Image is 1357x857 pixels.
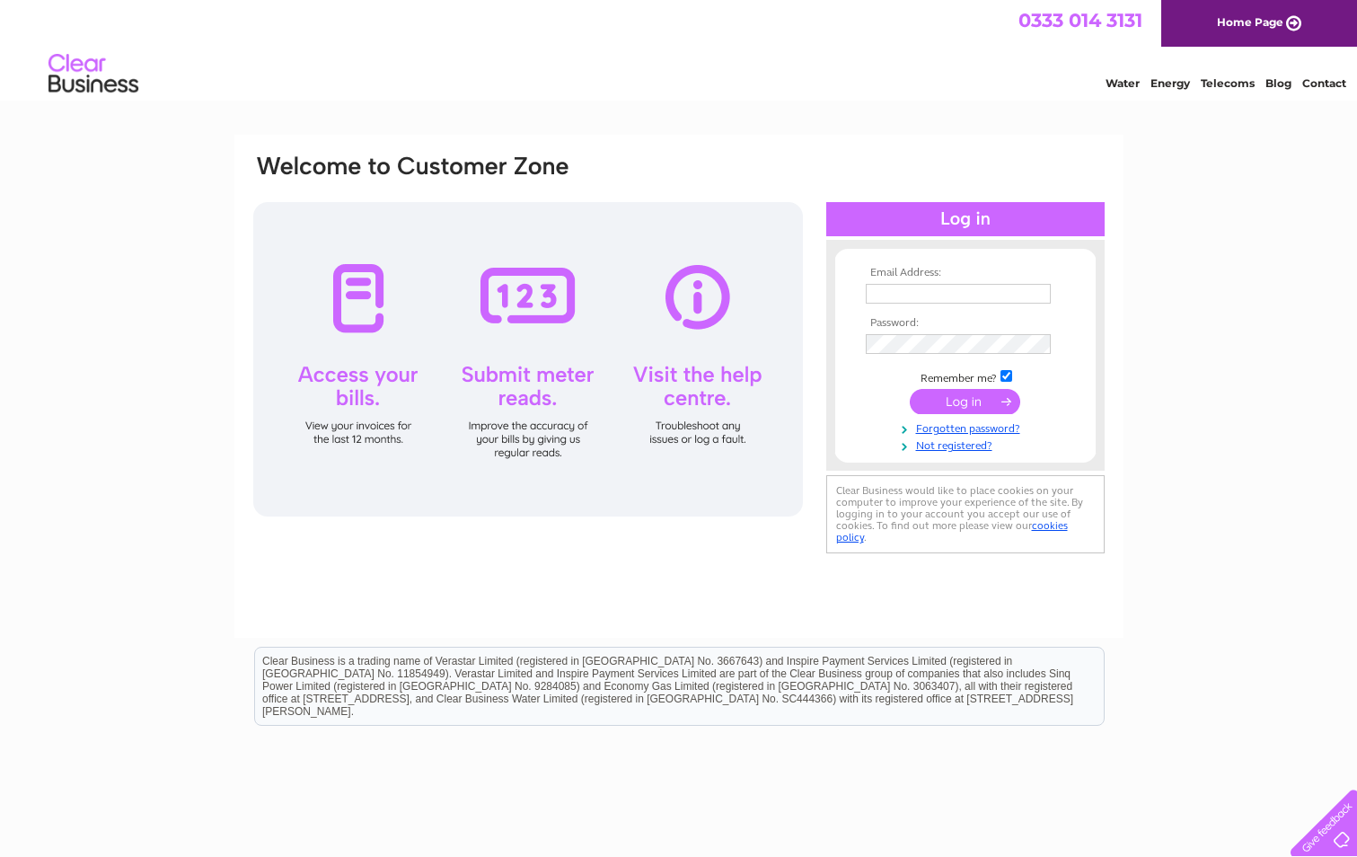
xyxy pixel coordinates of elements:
[1265,76,1291,90] a: Blog
[861,317,1070,330] th: Password:
[1106,76,1140,90] a: Water
[866,419,1070,436] a: Forgotten password?
[866,436,1070,453] a: Not registered?
[1150,76,1190,90] a: Energy
[910,389,1020,414] input: Submit
[1302,76,1346,90] a: Contact
[1201,76,1255,90] a: Telecoms
[48,47,139,102] img: logo.png
[861,367,1070,385] td: Remember me?
[836,519,1068,543] a: cookies policy
[826,475,1105,553] div: Clear Business would like to place cookies on your computer to improve your experience of the sit...
[255,10,1104,87] div: Clear Business is a trading name of Verastar Limited (registered in [GEOGRAPHIC_DATA] No. 3667643...
[861,267,1070,279] th: Email Address:
[1018,9,1142,31] a: 0333 014 3131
